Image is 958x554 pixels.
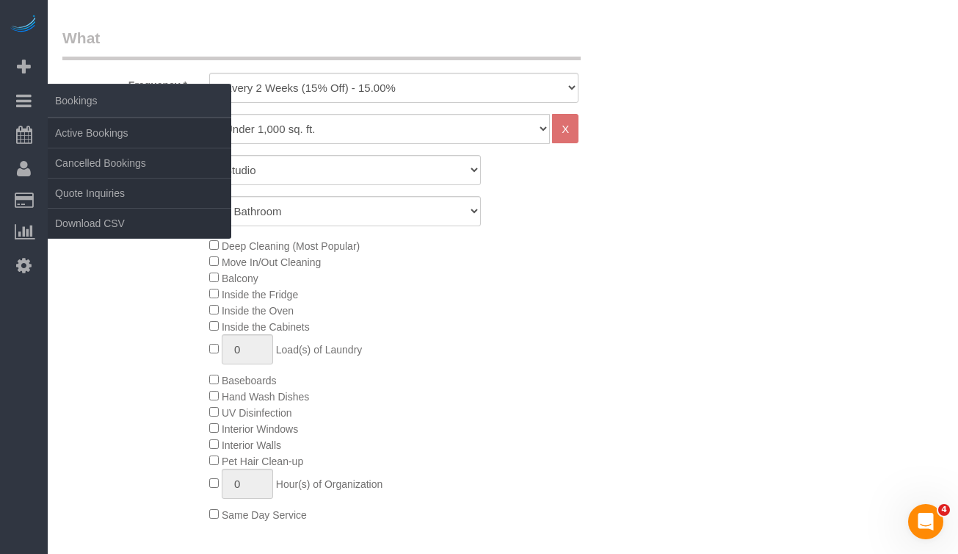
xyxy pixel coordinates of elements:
[48,118,231,239] ul: Bookings
[51,73,198,93] label: Frequency *
[222,256,321,268] span: Move In/Out Cleaning
[222,305,294,317] span: Inside the Oven
[48,148,231,178] a: Cancelled Bookings
[48,118,231,148] a: Active Bookings
[222,240,360,252] span: Deep Cleaning (Most Popular)
[48,84,231,118] span: Bookings
[222,423,298,435] span: Interior Windows
[48,179,231,208] a: Quote Inquiries
[222,375,277,386] span: Baseboards
[222,456,303,467] span: Pet Hair Clean-up
[276,478,383,490] span: Hour(s) of Organization
[62,27,581,60] legend: What
[938,504,950,516] span: 4
[222,391,309,403] span: Hand Wash Dishes
[222,439,281,451] span: Interior Walls
[908,504,943,539] iframe: Intercom live chat
[222,321,310,333] span: Inside the Cabinets
[222,273,258,284] span: Balcony
[222,407,292,419] span: UV Disinfection
[222,289,298,301] span: Inside the Fridge
[48,209,231,238] a: Download CSV
[9,15,38,35] img: Automaid Logo
[276,344,363,356] span: Load(s) of Laundry
[222,509,307,521] span: Same Day Service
